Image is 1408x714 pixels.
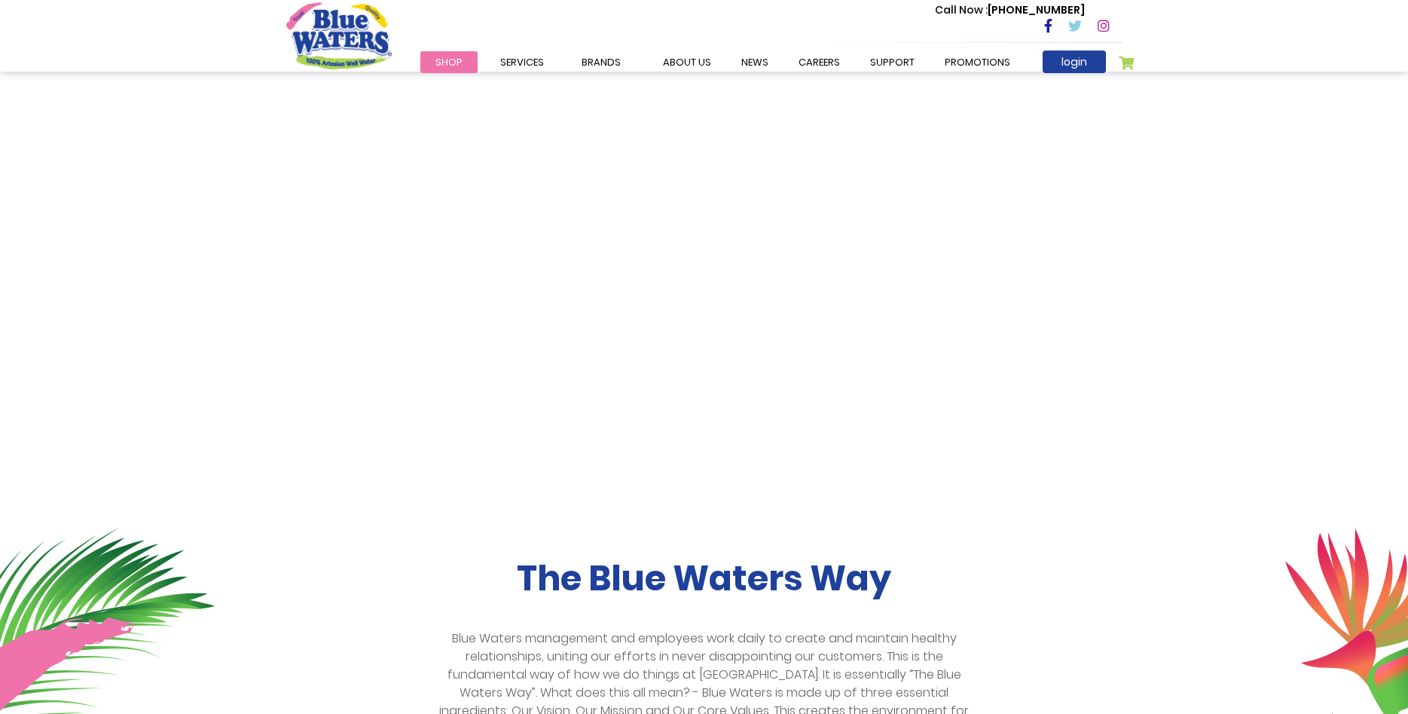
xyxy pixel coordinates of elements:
p: [PHONE_NUMBER] [935,2,1085,18]
a: News [726,51,783,73]
a: Promotions [930,51,1025,73]
span: Shop [435,55,463,69]
h2: The Blue Waters Way [286,558,1122,599]
span: Brands [582,55,621,69]
a: support [855,51,930,73]
a: careers [783,51,855,73]
span: Call Now : [935,2,988,17]
span: Services [500,55,544,69]
a: store logo [286,2,392,69]
a: about us [648,51,726,73]
a: login [1043,51,1106,73]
